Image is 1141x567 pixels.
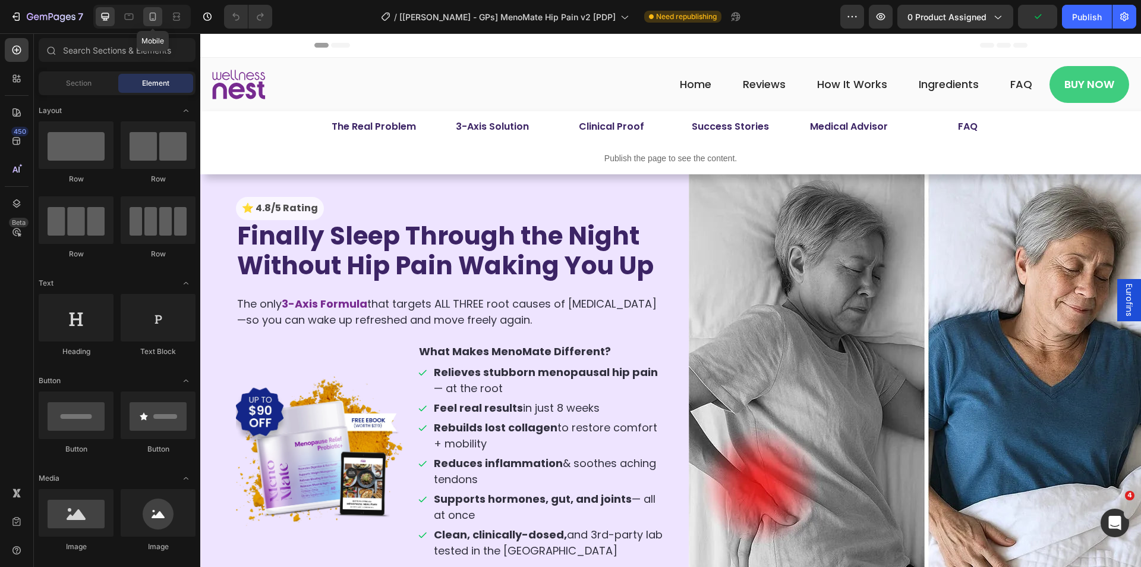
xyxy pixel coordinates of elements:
[394,11,397,23] span: /
[234,386,463,418] p: to restore comfort + mobility
[176,274,196,293] span: Toggle open
[121,541,196,552] div: Image
[131,85,216,102] p: The Real Problem
[11,127,29,136] div: 450
[176,371,196,390] span: Toggle open
[176,101,196,120] span: Toggle open
[708,78,827,109] a: FAQ
[864,42,914,61] p: Buy Now
[81,263,167,278] strong: 3-Axis Formula
[234,493,463,525] p: and 3rd-party lab tested in the [GEOGRAPHIC_DATA]
[234,387,357,402] strong: Rebuilds lost collagen
[897,5,1013,29] button: 0 product assigned
[656,11,717,22] span: Need republishing
[142,78,169,89] span: Element
[39,346,114,357] div: Heading
[234,422,363,437] strong: Reduces inflammation
[617,42,687,61] p: How It Works
[234,458,463,490] p: — all at once
[758,85,777,102] p: FAQ
[234,367,323,382] strong: Feel real results
[603,37,701,65] a: How It Works
[849,33,929,70] a: Buy Now
[114,78,233,109] a: The Real Problem
[234,331,458,346] strong: Relieves stubborn menopausal hip pain
[78,10,83,24] p: 7
[5,5,89,29] button: 7
[234,422,463,454] p: & soothes aching tendons
[37,262,464,295] p: The only that targets ALL THREE root causes of [MEDICAL_DATA]—so you can wake up refreshed and mo...
[256,85,329,102] p: 3-Axis Solution
[704,37,793,65] a: Ingredients
[42,168,118,181] strong: ⭐️ 4.8/5 Rating
[399,11,616,23] span: [[PERSON_NAME] - GPs] MenoMate Hip Pain v2 [PDP]
[796,37,846,65] a: FAQ
[471,78,590,109] a: Success Stories
[12,24,65,78] a: Section
[352,78,471,109] a: Clinical Proof
[121,174,196,184] div: Row
[39,444,114,455] div: Button
[219,311,411,325] strong: What Makes MenoMate Different?
[1062,5,1112,29] button: Publish
[234,366,463,383] p: in just 8 weeks
[234,458,431,473] strong: Supports hormones, gut, and joints
[480,42,511,61] p: Home
[718,42,778,61] p: Ingredients
[176,469,196,488] span: Toggle open
[543,42,585,61] p: Reviews
[39,473,59,484] span: Media
[121,249,196,259] div: Row
[36,340,212,494] img: gempages_501444340413891578-353af503-bc96-4493-ba25-c79f5509a417.webp
[121,346,196,357] div: Text Block
[1125,491,1134,500] span: 4
[907,11,986,23] span: 0 product assigned
[234,331,463,363] p: — at the root
[465,37,525,65] button: <p>Home</p>
[9,218,29,227] div: Beta
[39,541,114,552] div: Image
[379,85,444,102] p: Clinical Proof
[39,249,114,259] div: Row
[39,278,53,289] span: Text
[39,105,62,116] span: Layout
[491,85,569,102] p: Success Stories
[39,174,114,184] div: Row
[66,78,92,89] span: Section
[810,42,832,61] p: FAQ
[39,38,196,62] input: Search Sections & Elements
[233,78,352,109] a: 3-Axis Solution
[39,375,61,386] span: Button
[200,33,1141,567] iframe: Design area
[610,85,688,102] p: Medical Advisor
[1101,509,1129,537] iframe: Intercom live chat
[121,444,196,455] div: Button
[234,494,367,509] strong: Clean, clinically-dosed,
[590,78,708,109] a: Medical Advisor
[37,185,453,250] strong: Finally Sleep Through the Night Without Hip Pain Waking You Up
[923,250,935,283] span: Eurofins
[528,37,600,65] a: Reviews
[1072,11,1102,23] div: Publish
[224,5,272,29] div: Undo/Redo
